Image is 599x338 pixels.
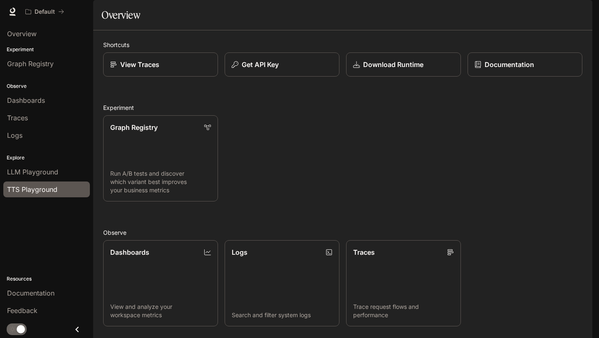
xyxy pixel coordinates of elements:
a: Documentation [468,52,582,77]
p: Traces [353,247,375,257]
p: Graph Registry [110,122,158,132]
h2: Shortcuts [103,40,582,49]
button: Get API Key [225,52,339,77]
a: DashboardsView and analyze your workspace metrics [103,240,218,326]
p: Run A/B tests and discover which variant best improves your business metrics [110,169,211,194]
p: Logs [232,247,248,257]
p: Get API Key [242,60,279,70]
p: View and analyze your workspace metrics [110,303,211,319]
p: Trace request flows and performance [353,303,454,319]
p: Default [35,8,55,15]
p: Search and filter system logs [232,311,332,319]
h1: Overview [101,7,140,23]
a: View Traces [103,52,218,77]
h2: Experiment [103,103,582,112]
p: View Traces [120,60,159,70]
p: Documentation [485,60,534,70]
a: Download Runtime [346,52,461,77]
a: TracesTrace request flows and performance [346,240,461,326]
p: Dashboards [110,247,149,257]
h2: Observe [103,228,582,237]
a: Graph RegistryRun A/B tests and discover which variant best improves your business metrics [103,115,218,201]
p: Download Runtime [363,60,423,70]
button: All workspaces [22,3,68,20]
a: LogsSearch and filter system logs [225,240,339,326]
